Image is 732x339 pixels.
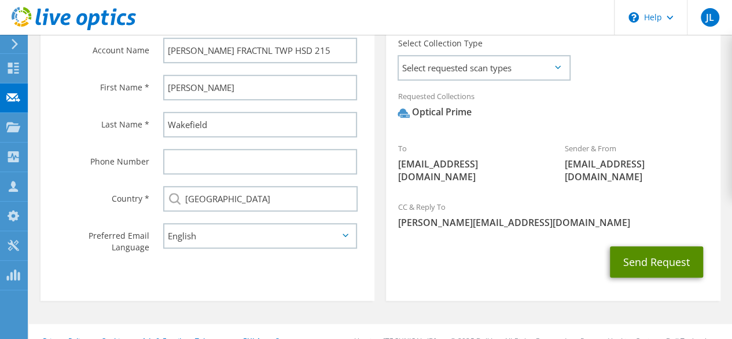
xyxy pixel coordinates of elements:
svg: \n [628,12,639,23]
div: CC & Reply To [386,195,720,235]
div: Sender & From [553,136,720,189]
div: To [386,136,553,189]
label: Country * [52,186,149,205]
span: [PERSON_NAME][EMAIL_ADDRESS][DOMAIN_NAME] [398,216,708,229]
label: Account Name [52,38,149,56]
span: JL [701,8,719,27]
span: Select requested scan types [399,56,569,79]
button: Send Request [610,246,703,278]
div: Requested Collections [386,84,720,130]
label: Phone Number [52,149,149,167]
div: Optical Prime [398,105,471,119]
label: First Name * [52,75,149,93]
label: Preferred Email Language [52,223,149,253]
span: [EMAIL_ADDRESS][DOMAIN_NAME] [398,158,542,183]
span: [EMAIL_ADDRESS][DOMAIN_NAME] [565,158,709,183]
label: Last Name * [52,112,149,130]
label: Select Collection Type [398,38,482,49]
